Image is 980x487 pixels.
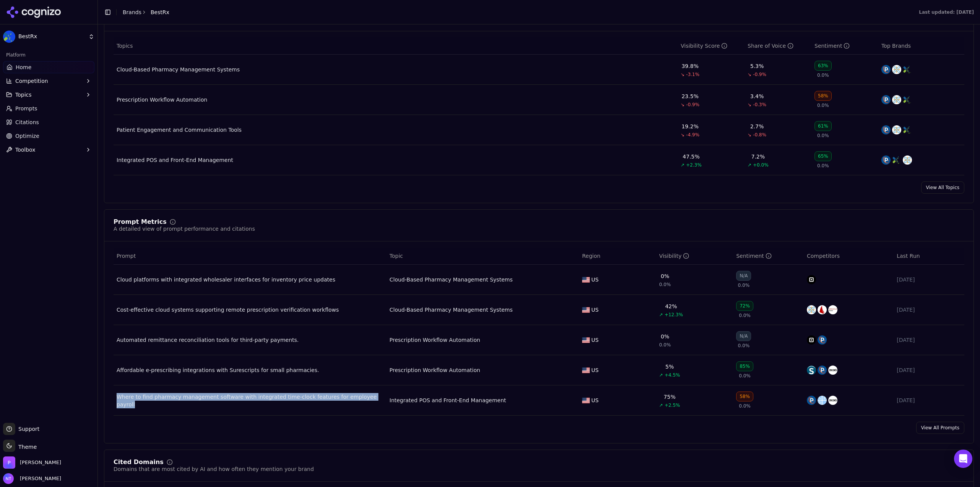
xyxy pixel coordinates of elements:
a: Cloud-Based Pharmacy Management Systems [389,276,513,283]
div: 61% [815,121,832,131]
div: 5.3% [750,62,764,70]
span: [PERSON_NAME] [17,475,61,482]
img: square [807,335,816,345]
img: pioneerrx [818,366,827,375]
div: Affordable e-prescribing integrations with Surescripts for small pharmacies. [117,366,383,374]
span: Toolbox [15,146,36,154]
img: pioneerrx [881,65,891,74]
div: 5% [665,363,674,371]
span: ↗ [748,162,751,168]
img: US flag [582,277,590,283]
span: ↘ [681,132,685,138]
a: Prescription Workflow Automation [389,366,480,374]
div: N/A [736,271,751,281]
span: +12.3% [665,312,683,318]
img: primerx [892,65,901,74]
div: Integrated POS and Front-End Management [389,396,506,404]
span: -0.3% [753,102,766,108]
img: primerx [892,95,901,104]
div: Domains that are most cited by AI and how often they mention your brand [114,465,314,473]
div: Visibility Score [681,42,727,50]
div: 75% [664,393,675,401]
span: US [591,336,599,344]
span: Region [582,252,600,260]
th: shareOfVoice [745,37,811,55]
img: US flag [582,337,590,343]
div: Patient Engagement and Communication Tools [117,126,242,134]
img: bestrx [903,125,912,134]
span: Topics [117,42,133,50]
span: ↗ [659,372,663,378]
span: 0.0% [739,312,751,319]
span: ↘ [748,102,751,108]
div: Prompt Metrics [114,219,167,225]
img: Nate Tower [3,473,14,484]
a: Cloud-Based Pharmacy Management Systems [389,306,513,314]
span: US [591,276,599,283]
div: Automated remittance reconciliation tools for third-party payments. [117,336,383,344]
img: bestrx [903,65,912,74]
div: [DATE] [897,366,961,374]
div: 72% [736,301,753,311]
div: Share of Voice [748,42,793,50]
span: 0.0% [817,163,829,169]
span: ↘ [681,71,685,78]
img: pioneerrx [818,335,827,345]
th: brandMentionRate [656,248,733,265]
img: primerx [807,305,816,314]
span: Competitors [807,252,840,260]
div: 85% [736,361,753,371]
img: bestrx [903,95,912,104]
span: Prompts [15,105,37,112]
a: Cloud platforms with integrated wholesaler interfaces for inventory price updates [117,276,383,283]
span: Home [16,63,31,71]
img: bestrx [892,155,901,165]
span: 0.0% [817,102,829,108]
button: Topics [3,89,94,101]
span: Optimize [15,132,39,140]
h5: Bazaarvoice Analytics content is not detected on this page. [3,18,112,31]
th: Top Brands [878,37,964,55]
div: 39.8% [681,62,698,70]
div: [DATE] [897,276,961,283]
th: sentiment [811,37,878,55]
span: +4.5% [665,372,680,378]
div: 0% [661,333,669,340]
a: Home [3,61,94,73]
div: 7.2% [751,153,765,160]
a: Brands [123,9,141,15]
div: Where to find pharmacy management software with integrated time-clock features for employee payroll [117,393,383,408]
div: Open Intercom Messenger [954,450,972,468]
img: pioneerrx [881,95,891,104]
span: Prompt [117,252,136,260]
img: surescripts [807,366,816,375]
span: ↘ [748,132,751,138]
span: Topic [389,252,403,260]
span: Theme [15,444,37,450]
div: Visibility [659,252,690,260]
abbr: Enabling validation will send analytics events to the Bazaarvoice validation service. If an event... [3,43,47,49]
img: cerner [828,305,837,314]
div: 63% [815,61,832,71]
img: primerx [903,155,912,165]
img: square [807,275,816,284]
div: Platform [3,49,94,61]
span: ↗ [659,402,663,408]
span: -0.9% [753,71,766,78]
a: Integrated POS and Front-End Management [117,156,233,164]
span: ↗ [681,162,685,168]
span: 0.0% [738,282,750,288]
span: 0.0% [739,373,751,379]
span: ↘ [748,71,751,78]
span: 0.0% [817,133,829,139]
img: BestRx [3,31,15,43]
span: ↘ [681,102,685,108]
div: 58% [736,392,753,401]
span: +0.0% [753,162,769,168]
span: BestRx [151,8,169,16]
div: Last updated: [DATE] [919,9,974,15]
div: Cited Domains [114,459,164,465]
th: Topics [114,37,678,55]
div: N/A [736,331,751,341]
